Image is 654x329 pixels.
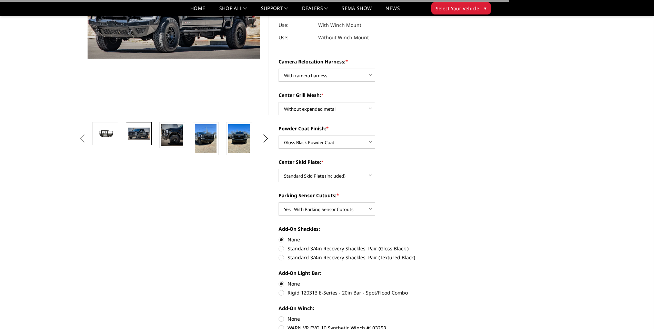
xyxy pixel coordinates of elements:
[260,133,271,144] button: Next
[279,192,469,199] label: Parking Sensor Cutouts:
[190,6,205,16] a: Home
[195,124,217,153] img: 2023-2025 Ford F250-350 - T2 Series - Extreme Front Bumper (receiver or winch)
[279,280,469,287] label: None
[261,6,288,16] a: Support
[385,6,400,16] a: News
[318,19,361,31] dd: With Winch Mount
[161,124,183,146] img: 2023-2025 Ford F250-350 - T2 Series - Extreme Front Bumper (receiver or winch)
[128,128,150,139] img: 2023-2025 Ford F250-350 - T2 Series - Extreme Front Bumper (receiver or winch)
[279,236,469,243] label: None
[279,269,469,277] label: Add-On Light Bar:
[279,158,469,166] label: Center Skid Plate:
[318,31,369,44] dd: Without Winch Mount
[431,2,491,14] button: Select Your Vehicle
[342,6,372,16] a: SEMA Show
[219,6,247,16] a: shop all
[279,19,313,31] dt: Use:
[279,305,469,312] label: Add-On Winch:
[77,133,88,144] button: Previous
[436,5,479,12] span: Select Your Vehicle
[279,91,469,99] label: Center Grill Mesh:
[279,225,469,232] label: Add-On Shackles:
[279,58,469,65] label: Camera Relocation Harness:
[484,4,486,12] span: ▾
[279,254,469,261] label: Standard 3/4in Recovery Shackles, Pair (Textured Black)
[279,245,469,252] label: Standard 3/4in Recovery Shackles, Pair (Gloss Black )
[279,125,469,132] label: Powder Coat Finish:
[279,315,469,322] label: None
[302,6,328,16] a: Dealers
[94,128,116,140] img: 2023-2025 Ford F250-350 - T2 Series - Extreme Front Bumper (receiver or winch)
[279,31,313,44] dt: Use:
[279,289,469,296] label: Rigid 120313 E-Series - 20in Bar - Spot/Flood Combo
[228,124,250,153] img: 2023-2025 Ford F250-350 - T2 Series - Extreme Front Bumper (receiver or winch)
